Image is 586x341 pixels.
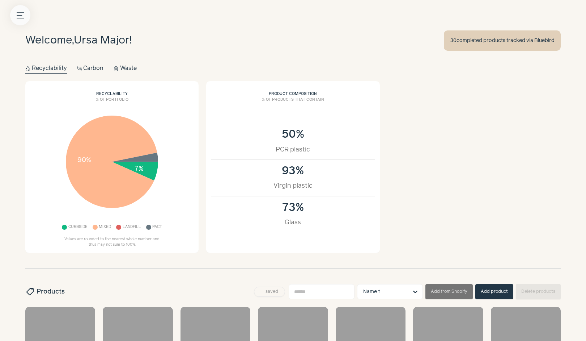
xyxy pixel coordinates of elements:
div: 73% [219,201,367,214]
h2: Products [25,287,65,296]
span: Mixed [99,223,111,232]
button: Waste [114,63,137,74]
div: Glass [219,218,367,227]
div: 50% [219,128,367,141]
button: Add product [475,284,513,299]
div: 93% [219,165,367,178]
div: 30 completed products tracked via Bluebird [444,30,561,51]
span: sell [25,287,34,296]
span: saved [263,290,281,294]
span: Curbside [68,223,88,232]
h1: Welcome, ! [25,33,132,49]
h3: % of products that contain [211,97,374,108]
button: Carbon [77,63,104,74]
button: Add from Shopify [425,284,473,299]
span: Ursa Major [74,35,129,46]
p: Values are rounded to the nearest whole number and thus may not sum to 100%. [61,237,163,248]
button: Recyclability [25,63,67,74]
div: PCR plastic [219,145,367,154]
h2: Product composition [211,86,374,97]
h2: Recyclability [30,86,194,97]
h3: % of portfolio [30,97,194,108]
span: Pact [152,223,162,232]
span: Landfill [123,223,141,232]
div: Virgin plastic [219,181,367,191]
button: saved [254,287,285,297]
